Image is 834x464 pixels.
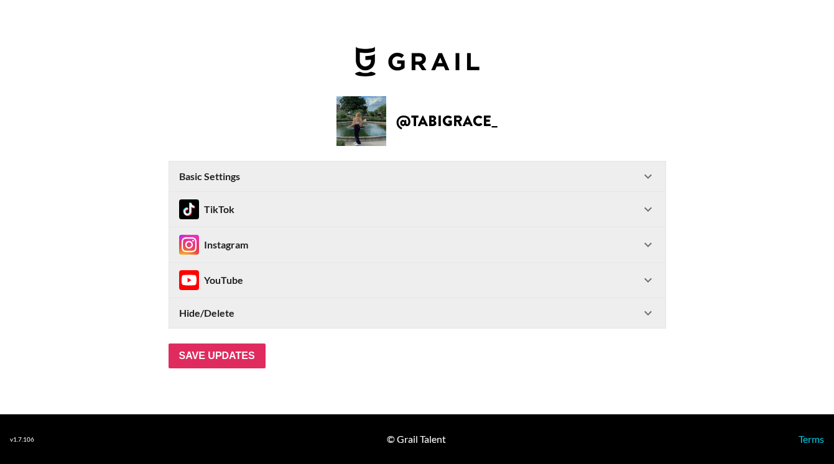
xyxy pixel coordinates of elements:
a: Terms [799,433,824,445]
img: Instagram [179,270,199,290]
img: Grail Talent Logo [355,47,480,76]
div: Instagram [179,235,248,255]
div: InstagramYouTube [169,263,665,298]
h2: @ tabigrace_ [396,114,498,129]
div: YouTube [179,270,243,290]
strong: Hide/Delete [179,307,234,319]
img: Instagram [179,235,199,255]
div: © Grail Talent [387,433,446,445]
img: Creator [336,96,386,146]
div: TikTokTikTok [169,192,665,227]
input: Save Updates [169,343,266,368]
div: v 1.7.106 [10,435,34,444]
div: Hide/Delete [169,298,665,328]
img: TikTok [179,199,199,219]
div: TikTok [179,199,234,219]
strong: Basic Settings [179,170,240,183]
div: InstagramInstagram [169,227,665,262]
div: Basic Settings [169,161,665,191]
